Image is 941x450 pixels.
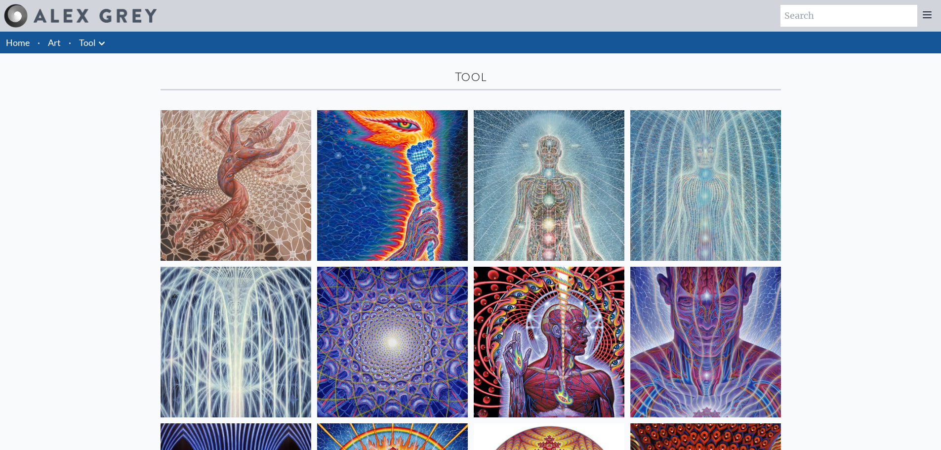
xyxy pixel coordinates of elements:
[65,32,75,53] li: ·
[6,37,30,48] a: Home
[48,36,61,49] a: Art
[630,267,781,417] img: Mystic Eye, 2018, Alex Grey
[79,36,96,49] a: Tool
[780,5,917,27] input: Search
[34,32,44,53] li: ·
[161,69,781,85] div: Tool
